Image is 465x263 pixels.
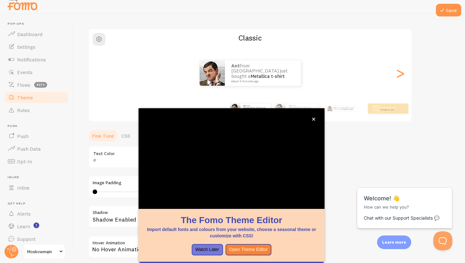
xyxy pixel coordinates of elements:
span: Get Help [8,202,69,206]
span: Settings [17,44,35,50]
button: Open Theme Editor [226,244,272,255]
a: Metallica t-shirt [251,73,285,79]
span: Alerts [17,210,31,217]
a: Push [4,130,69,142]
strong: Ant [333,107,336,109]
span: Notifications [17,56,46,63]
span: Events [17,69,33,75]
button: close, [310,116,317,122]
a: Dashboard [4,28,69,41]
strong: Ant [373,104,376,107]
button: Save [436,4,461,16]
p: Learn more [382,239,406,245]
img: Fomo [200,60,225,86]
svg: <p>Watch New Feature Tutorials!</p> [34,222,39,228]
span: Push Data [17,146,41,152]
span: Support [17,236,36,242]
a: Learn [4,220,69,233]
span: Opt-In [17,158,32,165]
strong: Ant [289,104,292,107]
div: Learn more [377,235,411,249]
a: Moskowmain [23,244,65,259]
span: Inline [8,175,69,179]
a: Notifications [4,53,69,66]
p: Import default fonts and colours from your website, choose a seasonal theme or customize with CSS! [146,226,317,239]
a: Rules [4,104,69,116]
span: Theme [17,94,33,101]
a: Metallica t-shirt [381,109,394,111]
a: Support [4,233,69,245]
p: from [GEOGRAPHIC_DATA] just bought a [231,63,294,83]
div: Shadow Enabled [88,205,278,229]
div: The Fomo Theme EditorImport default fonts and colours from your website, choose a seasonal theme ... [139,108,325,263]
iframe: Help Scout Beacon - Messages and Notifications [354,172,456,231]
small: about 4 minutes ago [231,80,293,83]
span: Rules [17,107,30,113]
a: Theme [4,91,69,104]
span: Push [17,133,28,139]
small: about 4 minutes ago [373,111,398,112]
a: Opt-In [4,155,69,168]
span: Flows [17,82,30,88]
strong: Ant [243,104,246,107]
div: No Hover Animation [88,236,278,258]
span: Learn [17,223,30,229]
span: beta [34,82,47,88]
span: Inline [17,185,29,191]
a: Flows beta [4,78,69,91]
img: Fomo [275,103,285,114]
span: Pop-ups [8,22,69,26]
span: Dashboard [17,31,42,37]
strong: Ant [231,63,240,69]
a: Settings [4,41,69,53]
span: Moskowmain [27,248,57,255]
h2: Classic [89,33,412,43]
p: from [GEOGRAPHIC_DATA] just bought a [243,104,268,112]
div: Next slide [396,50,404,96]
a: CSS [118,129,134,142]
img: Fomo [327,106,332,111]
p: from [GEOGRAPHIC_DATA] just bought a [333,106,355,111]
span: Push [8,124,69,128]
a: Inline [4,181,69,194]
a: Push Data [4,142,69,155]
p: from [GEOGRAPHIC_DATA] just bought a [373,104,398,112]
a: Fine Tune [88,129,118,142]
a: Events [4,66,69,78]
a: Metallica t-shirt [343,108,353,110]
h1: The Fomo Theme Editor [146,214,317,226]
label: Image Padding [93,180,274,186]
a: Alerts [4,207,69,220]
iframe: Help Scout Beacon - Open [433,231,452,250]
img: Fomo [230,103,240,114]
p: from [GEOGRAPHIC_DATA] just bought a [289,104,315,112]
button: Watch Later [192,244,223,255]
